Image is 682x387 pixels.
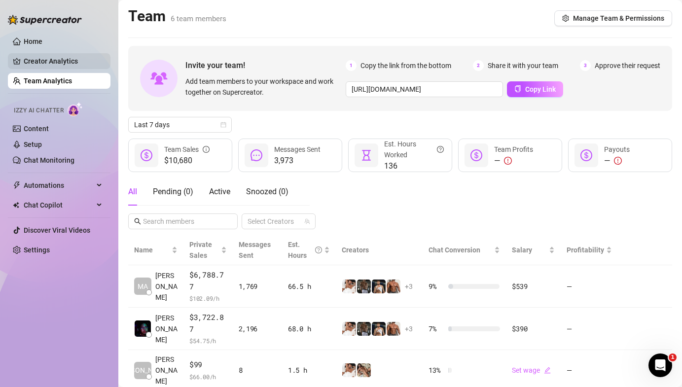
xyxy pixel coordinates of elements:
img: Jake [342,363,356,377]
a: Discover Viral Videos [24,226,90,234]
div: Recent messageGiselle avatarElla avatarNWhat's the email address of the affected person? If this ... [10,133,187,184]
th: Creators [336,235,423,265]
div: Recent message [20,141,177,151]
span: [PERSON_NAME] [116,365,169,376]
span: Automations [24,177,94,193]
span: [PERSON_NAME] [155,313,178,345]
span: [PERSON_NAME] [155,270,178,303]
span: Snoozed ( 0 ) [246,187,288,196]
div: Team Sales [164,144,210,155]
span: Salary [512,246,532,254]
div: 66.5 h [288,281,330,292]
img: Chat Copilot [13,202,19,209]
p: How can we help? [20,104,178,120]
a: Home [24,37,42,45]
span: message [251,149,262,161]
span: + 3 [405,323,413,334]
span: exclamation-circle [614,157,622,165]
div: Close [170,16,187,34]
span: Last 7 days [134,117,226,132]
span: thunderbolt [13,181,21,189]
span: 1 [669,353,677,361]
div: N [27,165,39,176]
button: Messages [49,296,99,336]
td: — [561,265,618,308]
div: $390 [512,323,554,334]
div: Est. Hours Worked [384,139,444,160]
input: Search members [143,216,224,227]
img: Profile image for Ella [106,16,125,35]
div: — [494,155,533,167]
span: $10,680 [164,155,210,167]
img: logo [20,20,86,33]
button: Copy Link [507,81,563,97]
span: calendar [220,122,226,128]
a: Team Analytics [24,77,72,85]
span: 3 [580,60,591,71]
button: Help [99,296,148,336]
img: David [387,280,400,293]
div: Send us a message [20,198,165,208]
a: Settings [24,246,50,254]
iframe: Intercom live chat [648,353,672,377]
span: 6 team members [171,14,226,23]
img: iceman_jb [357,322,371,336]
div: 68.0 h [288,323,330,334]
span: Share it with your team [488,60,558,71]
img: Ella avatar [19,165,31,176]
span: Payouts [604,145,630,153]
span: Home [13,321,36,328]
h2: Team [128,7,226,26]
div: Est. Hours [288,239,322,261]
span: $ 102.09 /h [189,293,227,303]
a: Content [24,125,49,133]
span: question-circle [437,139,444,160]
div: Pending ( 0 ) [153,186,193,198]
div: $539 [512,281,554,292]
img: Chris [372,280,386,293]
div: All [128,186,137,198]
span: Name [134,245,170,255]
button: News [148,296,197,336]
a: Chat Monitoring [24,156,74,164]
div: 8 [239,365,276,376]
span: team [304,218,310,224]
span: Add team members to your workspace and work together on Supercreator. [185,76,342,98]
a: Setup [24,141,42,148]
div: 🌟 Supercreator [41,166,97,176]
button: Find a time [20,254,177,274]
span: copy [514,85,521,92]
span: Messages [57,321,91,328]
span: 3,973 [274,155,321,167]
span: Approve their request [595,60,660,71]
span: $ 54.75 /h [189,336,227,346]
img: Uncle [357,363,371,377]
span: $ 66.00 /h [189,372,227,382]
div: 2,196 [239,323,276,334]
img: Super Mass, Dark Mode, Message Library & Bump Improvements [10,287,187,356]
div: 1,769 [239,281,276,292]
div: 1.5 h [288,365,330,376]
span: Active [209,187,230,196]
span: $99 [189,359,227,371]
div: We typically reply in a few hours [20,208,165,218]
div: Schedule a FREE consulting call: [20,240,177,250]
span: Messages Sent [239,241,271,259]
img: Jake [342,280,356,293]
span: $3,722.87 [189,312,227,335]
span: [PERSON_NAME] [155,354,178,387]
span: Private Sales [189,241,212,259]
span: Invite your team! [185,59,346,71]
span: exclamation-circle [504,157,512,165]
span: 7 % [429,323,444,334]
img: David [387,322,400,336]
img: Rexson John Gab… [135,320,151,337]
img: Profile image for Giselle [124,16,144,35]
td: — [561,308,618,350]
img: Chris [372,322,386,336]
div: Profile image for Nir [143,16,163,35]
span: Chat Conversion [429,246,480,254]
span: 9 % [429,281,444,292]
img: AI Chatter [68,102,83,116]
span: MA [138,281,148,292]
